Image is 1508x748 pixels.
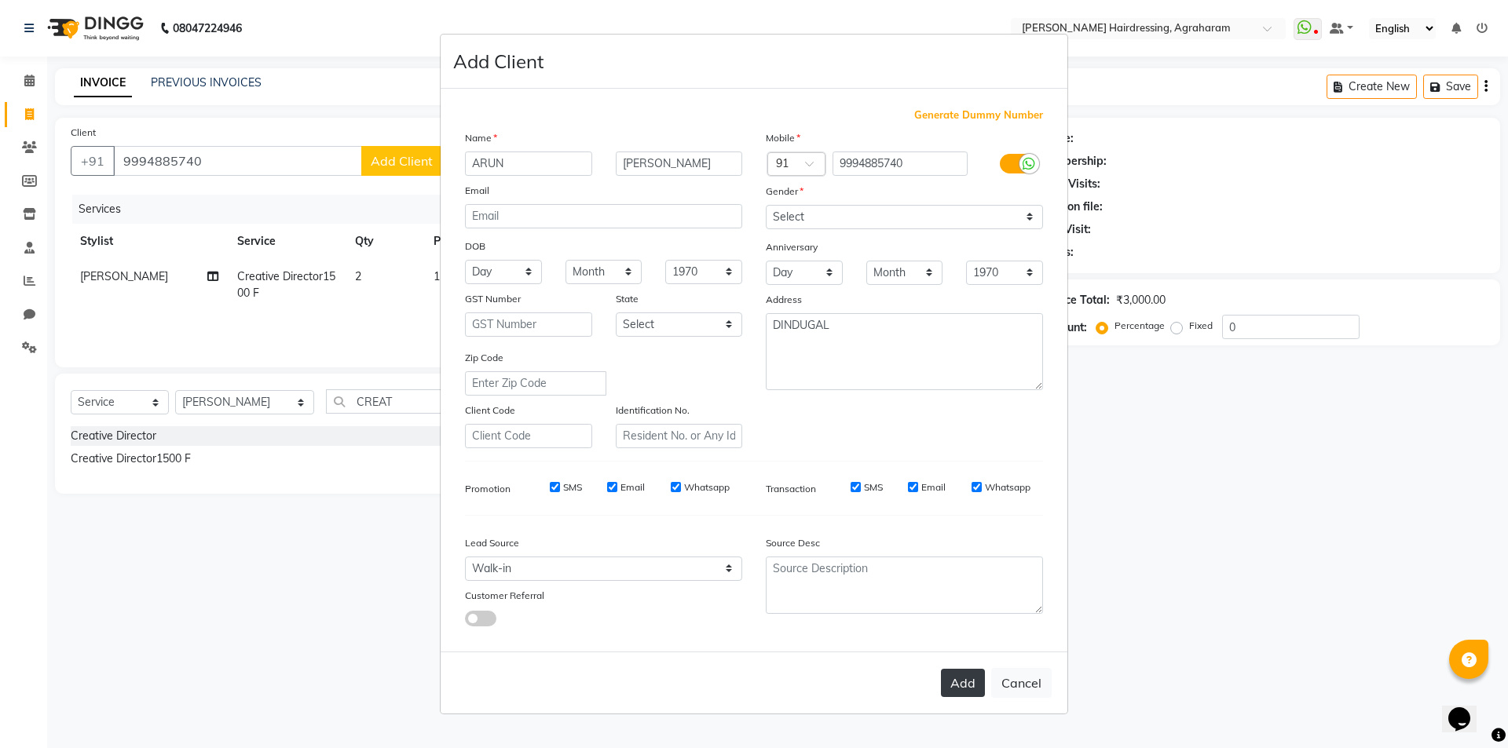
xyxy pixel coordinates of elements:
input: Enter Zip Code [465,371,606,396]
label: SMS [563,480,582,494]
label: Source Desc [766,536,820,550]
label: SMS [864,480,883,494]
button: Add [941,669,985,697]
input: Mobile [833,151,968,176]
label: Client Code [465,403,515,418]
label: Email [465,184,489,198]
label: Zip Code [465,351,503,365]
iframe: chat widget [1442,685,1492,732]
button: Cancel [991,668,1052,698]
label: Email [620,480,645,494]
label: Anniversary [766,240,818,254]
label: Identification No. [616,403,690,418]
input: GST Number [465,312,592,337]
label: Gender [766,184,803,199]
input: Email [465,204,742,228]
label: Customer Referral [465,589,544,603]
label: Name [465,131,497,145]
input: Resident No. or Any Id [616,424,743,448]
label: Transaction [766,482,816,496]
input: Client Code [465,424,592,448]
h4: Add Client [453,47,544,75]
label: Lead Source [465,536,519,550]
label: Whatsapp [684,480,730,494]
label: Mobile [766,131,800,145]
label: Address [766,293,802,307]
label: Email [921,480,946,494]
input: First Name [465,151,592,176]
label: DOB [465,239,485,254]
label: Promotion [465,482,511,496]
label: State [616,292,639,306]
span: Generate Dummy Number [914,108,1043,123]
label: GST Number [465,292,521,306]
input: Last Name [616,151,743,176]
label: Whatsapp [985,480,1030,494]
